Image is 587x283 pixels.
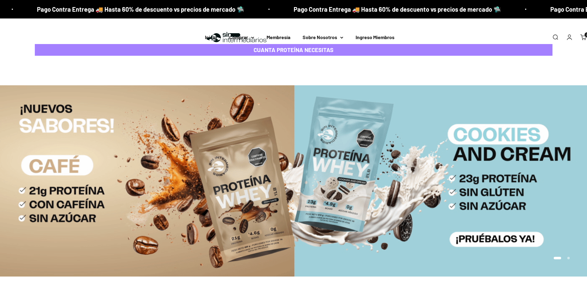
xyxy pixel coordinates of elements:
a: Membresía [267,34,290,40]
strong: CUANTA PROTEÍNA NECESITAS [254,46,333,53]
a: CUANTA PROTEÍNA NECESITAS [35,44,552,56]
a: Ingreso Miembros [356,34,394,40]
p: Pago Contra Entrega 🚚 Hasta 60% de descuento vs precios de mercado 🛸 [36,4,243,14]
summary: Sobre Nosotros [303,33,343,41]
p: Pago Contra Entrega 🚚 Hasta 60% de descuento vs precios de mercado 🛸 [292,4,500,14]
